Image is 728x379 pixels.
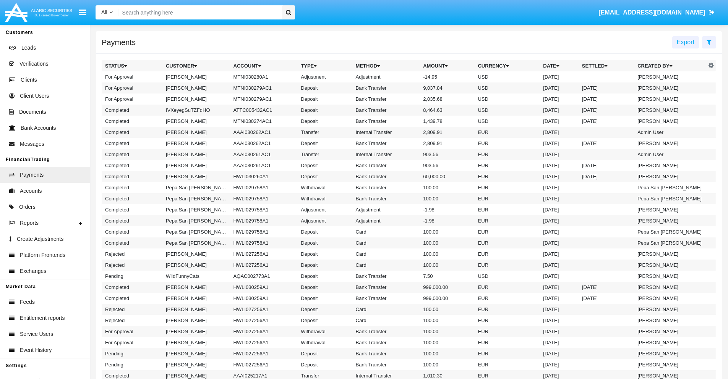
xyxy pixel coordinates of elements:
td: Bank Transfer [353,348,420,359]
td: [DATE] [540,260,579,271]
td: 2,035.68 [420,94,475,105]
td: MTNI030274AC1 [230,116,298,127]
td: [DATE] [579,160,634,171]
td: Internal Transfer [353,127,420,138]
td: [PERSON_NAME] [634,138,706,149]
td: Pending [102,359,163,370]
td: Deposit [298,82,352,94]
td: Pepa San [PERSON_NAME] [163,193,230,204]
td: [DATE] [540,271,579,282]
td: Bank Transfer [353,94,420,105]
td: Deposit [298,359,352,370]
td: Completed [102,138,163,149]
td: [DATE] [540,71,579,82]
th: Customer [163,60,230,72]
td: [PERSON_NAME] [634,116,706,127]
td: Bank Transfer [353,105,420,116]
td: Deposit [298,105,352,116]
td: [PERSON_NAME] [163,127,230,138]
td: AAAI030261AC1 [230,160,298,171]
td: Card [353,315,420,326]
td: [PERSON_NAME] [634,71,706,82]
td: [PERSON_NAME] [163,71,230,82]
td: Completed [102,193,163,204]
td: Completed [102,127,163,138]
span: Verifications [19,60,48,68]
td: 100.00 [420,248,475,260]
td: [PERSON_NAME] [634,359,706,370]
td: [PERSON_NAME] [163,359,230,370]
td: EUR [475,127,540,138]
td: Bank Transfer [353,171,420,182]
td: Completed [102,116,163,127]
td: USD [475,105,540,116]
td: 2,809.91 [420,127,475,138]
span: Leads [21,44,36,52]
a: All [96,8,118,16]
td: AAAI030262AC1 [230,138,298,149]
td: [DATE] [579,138,634,149]
td: Rejected [102,304,163,315]
td: Completed [102,215,163,226]
span: Exchanges [20,267,46,275]
td: [DATE] [579,105,634,116]
td: Pepa San [PERSON_NAME] [634,237,706,248]
td: EUR [475,337,540,348]
td: Deposit [298,282,352,293]
td: Bank Transfer [353,193,420,204]
td: Bank Transfer [353,359,420,370]
td: [DATE] [540,105,579,116]
td: HWLI027256A1 [230,260,298,271]
td: [DATE] [579,82,634,94]
td: HWLI030260A1 [230,171,298,182]
td: USD [475,82,540,94]
td: 999,000.00 [420,293,475,304]
td: -1.98 [420,204,475,215]
td: [PERSON_NAME] [163,337,230,348]
td: Bank Transfer [353,182,420,193]
td: Completed [102,204,163,215]
td: 100.00 [420,193,475,204]
td: 8,464.63 [420,105,475,116]
span: Orders [19,203,36,211]
td: For Approval [102,71,163,82]
td: [PERSON_NAME] [163,326,230,337]
span: Payments [20,171,44,179]
td: Card [353,226,420,237]
td: Withdrawal [298,326,352,337]
td: 2,809.91 [420,138,475,149]
td: Deposit [298,160,352,171]
td: [PERSON_NAME] [634,105,706,116]
th: Date [540,60,579,72]
td: Card [353,248,420,260]
td: EUR [475,282,540,293]
td: 100.00 [420,348,475,359]
span: All [101,9,107,15]
td: MTNI030279AC1 [230,82,298,94]
td: [PERSON_NAME] [163,116,230,127]
td: [DATE] [540,116,579,127]
td: EUR [475,304,540,315]
td: [PERSON_NAME] [163,304,230,315]
td: 100.00 [420,359,475,370]
td: AAAI030261AC1 [230,149,298,160]
td: 100.00 [420,226,475,237]
td: [PERSON_NAME] [634,348,706,359]
td: [PERSON_NAME] [634,204,706,215]
input: Search [118,5,279,19]
th: Amount [420,60,475,72]
span: [EMAIL_ADDRESS][DOMAIN_NAME] [598,9,705,16]
td: Bank Transfer [353,337,420,348]
td: Bank Transfer [353,326,420,337]
td: [DATE] [540,94,579,105]
td: [PERSON_NAME] [163,348,230,359]
td: Completed [102,171,163,182]
td: [PERSON_NAME] [634,315,706,326]
td: USD [475,116,540,127]
td: Completed [102,105,163,116]
td: USD [475,271,540,282]
td: [DATE] [579,282,634,293]
td: [DATE] [540,348,579,359]
td: Bank Transfer [353,293,420,304]
td: Pepa San [PERSON_NAME] [163,182,230,193]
